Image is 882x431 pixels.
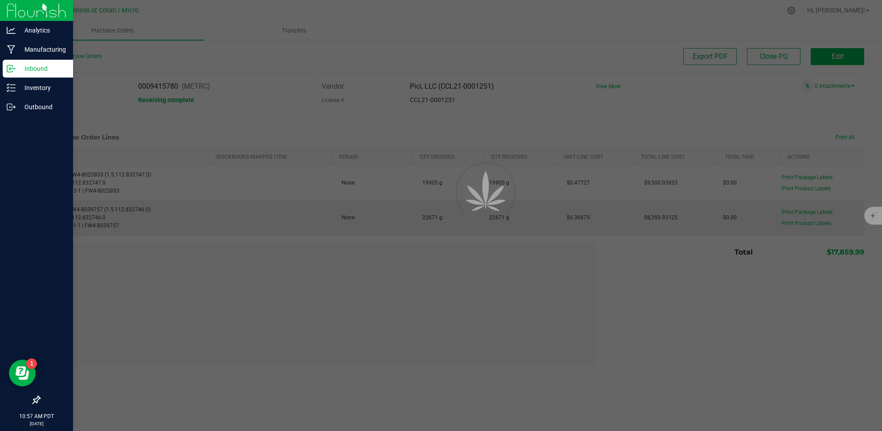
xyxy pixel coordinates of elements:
inline-svg: Manufacturing [7,45,16,54]
p: Analytics [16,25,69,36]
inline-svg: Inbound [7,64,16,73]
inline-svg: Outbound [7,103,16,111]
p: Manufacturing [16,44,69,55]
iframe: Resource center unread badge [26,358,37,369]
p: Inventory [16,82,69,93]
p: Inbound [16,63,69,74]
iframe: Resource center [9,360,36,386]
inline-svg: Analytics [7,26,16,35]
inline-svg: Inventory [7,83,16,92]
p: [DATE] [4,420,69,427]
p: Outbound [16,102,69,112]
p: 10:57 AM PDT [4,412,69,420]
